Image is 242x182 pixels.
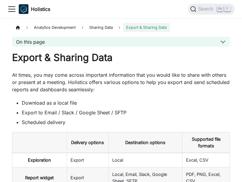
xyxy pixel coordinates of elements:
[22,109,230,116] li: Export to Email / Slack / Google Sheet / SFTP
[12,71,230,93] p: At times, you may come across important information that you would like to share with others or p...
[31,23,79,32] span: Analytics Development
[7,5,16,14] button: Toggle navigation bar
[67,153,109,167] td: Export
[12,52,230,64] h1: Export & Sharing Data
[123,23,170,32] span: Export & Sharing Data
[22,119,230,126] li: Scheduled delivery
[12,37,230,47] button: On this page
[188,4,235,15] button: Search (Ctrl+K)
[182,132,230,153] th: Supported file formats
[182,153,230,167] td: Excel, CSV
[196,6,217,12] span: Search
[12,153,67,167] th: Exploration
[109,132,182,153] th: Destination options
[19,4,28,14] img: Holistics
[12,23,24,32] a: Home page
[12,23,230,32] nav: Breadcrumbs
[224,6,231,12] kbd: K
[109,153,182,167] td: Local
[86,23,116,32] span: Sharing Data
[22,99,230,106] li: Download as a local file
[19,4,50,14] a: HolisticsHolistics
[31,5,50,13] b: Holistics
[67,132,109,153] th: Delivery options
